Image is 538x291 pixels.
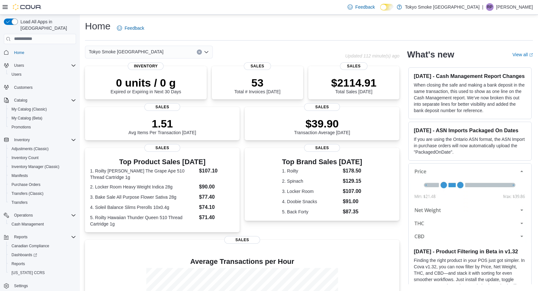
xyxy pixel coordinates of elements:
dd: $87.35 [343,208,362,216]
a: Inventory Count [9,154,41,162]
span: Inventory Count [12,155,39,160]
dt: 3. Locker Room [282,188,340,195]
span: Promotions [9,123,76,131]
button: Reports [6,259,79,268]
em: Beta Features [419,283,447,288]
a: Customers [12,84,35,91]
span: Home [12,49,76,57]
dt: 3. Bake Sale All Purpose Flower Sativa 28g [90,194,196,200]
button: Transfers [6,198,79,207]
h2: What's new [407,50,454,60]
button: Cash Management [6,220,79,229]
button: Open list of options [204,50,209,55]
span: Inventory Count [9,154,76,162]
dt: 4. Soleil Balance Slims Prerolls 10x0.4g [90,204,196,211]
p: If you are using the Ontario ASN format, the ASN Import in purchase orders will now automatically... [414,136,526,155]
span: Transfers (Classic) [12,191,43,196]
div: Expired or Expiring in Next 30 Days [111,76,181,94]
span: Sales [304,103,340,111]
a: My Catalog (Classic) [9,105,50,113]
h3: Top Product Sales [DATE] [90,158,234,166]
p: [PERSON_NAME] [496,3,533,11]
span: Sales [304,144,340,152]
a: Purchase Orders [9,181,43,188]
button: Users [1,61,79,70]
span: My Catalog (Beta) [9,114,76,122]
span: Tokyo Smoke [GEOGRAPHIC_DATA] [89,48,164,56]
button: Adjustments (Classic) [6,144,79,153]
span: Purchase Orders [12,182,41,187]
span: Inventory [14,137,30,142]
span: Inventory Manager (Classic) [9,163,76,171]
button: Clear input [197,50,202,55]
button: Inventory [12,136,32,144]
dd: $107.10 [199,167,234,175]
button: Inventory [1,135,79,144]
dt: 5. Back Forty [282,209,340,215]
a: Dashboards [6,250,79,259]
a: Users [9,71,24,78]
span: Canadian Compliance [12,243,49,249]
span: Operations [12,211,76,219]
span: Users [12,62,76,69]
button: Customers [1,83,79,92]
h3: [DATE] - Product Filtering in Beta in v1.32 [414,248,526,255]
div: Avg Items Per Transaction [DATE] [128,117,196,135]
span: Promotions [12,125,31,130]
div: Transaction Average [DATE] [294,117,350,135]
span: Operations [14,213,33,218]
span: Catalog [12,96,76,104]
a: View allExternal link [512,52,533,57]
img: Cova [13,4,42,10]
button: Catalog [12,96,30,104]
span: Inventory [128,62,164,70]
input: Dark Mode [380,4,394,11]
button: Transfers (Classic) [6,189,79,198]
span: Settings [14,283,28,288]
span: Cash Management [9,220,76,228]
button: Manifests [6,171,79,180]
button: Canadian Compliance [6,241,79,250]
dt: 1. Roilty [282,168,340,174]
a: Transfers [9,199,30,206]
a: Adjustments (Classic) [9,145,51,153]
a: My Catalog (Beta) [9,114,45,122]
button: Settings [1,281,79,290]
span: Settings [12,282,76,290]
a: Promotions [9,123,34,131]
a: Manifests [9,172,30,180]
p: 1.51 [128,117,196,130]
h3: [DATE] - Cash Management Report Changes [414,73,526,79]
dd: $77.40 [199,193,234,201]
div: Total Sales [DATE] [331,76,377,94]
dd: $90.00 [199,183,234,191]
button: Users [6,70,79,79]
span: Customers [14,85,33,90]
span: My Catalog (Beta) [12,116,42,121]
h3: Top Brand Sales [DATE] [282,158,362,166]
button: My Catalog (Classic) [6,105,79,114]
span: Inventory Manager (Classic) [12,164,59,169]
a: Feedback [114,22,147,34]
a: Canadian Compliance [9,242,52,250]
a: Inventory Manager (Classic) [9,163,62,171]
span: My Catalog (Classic) [9,105,76,113]
span: Dashboards [12,252,37,257]
a: Dashboards [9,251,40,259]
span: Sales [144,103,180,111]
dt: 2. Spinach [282,178,340,184]
span: Feedback [125,25,144,31]
dd: $74.10 [199,203,234,211]
span: Users [12,72,21,77]
button: Users [12,62,27,69]
span: Washington CCRS [9,269,76,277]
button: [US_STATE] CCRS [6,268,79,277]
p: $2114.91 [331,76,377,89]
p: $39.90 [294,117,350,130]
span: Sales [144,144,180,152]
h3: [DATE] - ASN Imports Packaged On Dates [414,127,526,134]
span: Manifests [12,173,28,178]
button: My Catalog (Beta) [6,114,79,123]
span: My Catalog (Classic) [12,107,47,112]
